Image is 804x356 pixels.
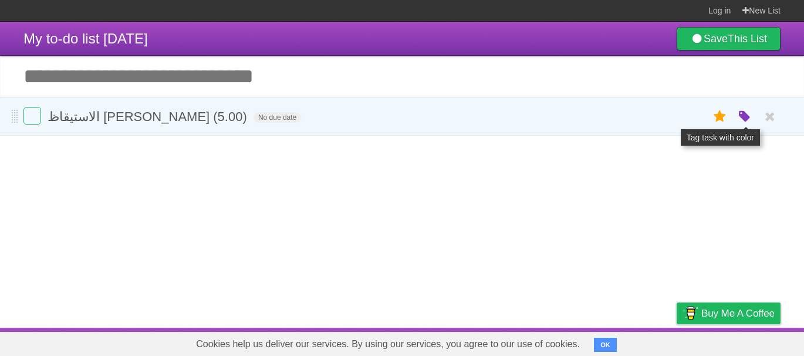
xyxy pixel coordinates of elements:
label: Done [23,107,41,125]
label: Star task [709,107,731,126]
a: Developers [559,331,607,353]
img: Buy me a coffee [683,303,698,323]
a: Buy me a coffee [677,303,781,324]
span: Cookies help us deliver our services. By using our services, you agree to our use of cookies. [184,333,592,356]
a: Suggest a feature [707,331,781,353]
a: Privacy [661,331,692,353]
span: My to-do list [DATE] [23,31,148,46]
span: Buy me a coffee [701,303,775,324]
a: SaveThis List [677,27,781,51]
a: Terms [621,331,647,353]
a: About [521,331,545,353]
span: No due date [254,112,301,123]
b: This List [728,33,767,45]
button: OK [594,338,617,352]
span: الاستيقاظ [PERSON_NAME] (5.00) [48,109,250,124]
